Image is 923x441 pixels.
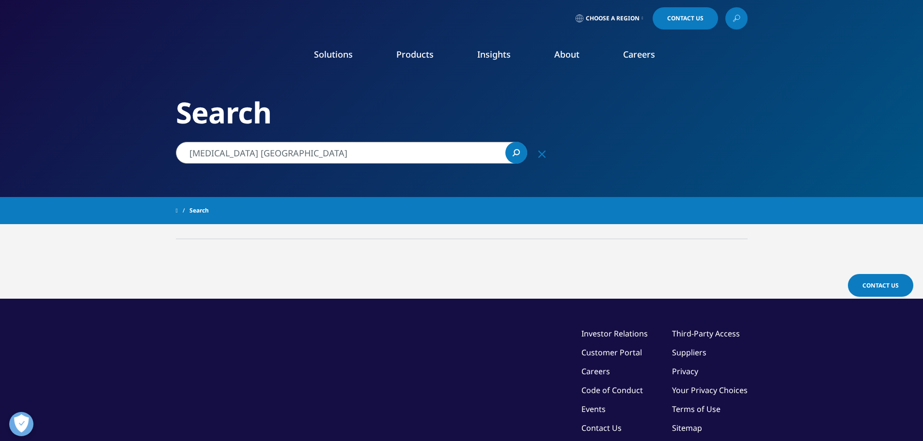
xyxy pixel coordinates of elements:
[672,347,706,358] a: Suppliers
[477,48,511,60] a: Insights
[257,34,748,79] nav: Primary
[667,15,704,21] span: Contact Us
[653,7,718,30] a: Contact Us
[862,281,899,289] span: Contact Us
[396,48,434,60] a: Products
[672,404,720,414] a: Terms of Use
[581,423,622,433] a: Contact Us
[581,366,610,377] a: Careers
[581,385,643,395] a: Code of Conduct
[189,202,209,219] span: Search
[554,48,579,60] a: About
[672,385,748,395] a: Your Privacy Choices
[581,404,606,414] a: Events
[531,142,554,165] div: Borrar
[623,48,655,60] a: Careers
[505,142,527,164] a: Buscar
[672,366,698,377] a: Privacy
[672,423,702,433] a: Sitemap
[513,149,520,156] svg: Search
[538,151,546,158] svg: Clear
[314,48,353,60] a: Solutions
[581,328,648,339] a: Investor Relations
[176,142,527,164] input: Buscar
[672,328,740,339] a: Third-Party Access
[176,94,748,131] h2: Search
[848,274,913,297] a: Contact Us
[586,15,640,22] span: Choose a Region
[581,347,642,358] a: Customer Portal
[9,412,33,436] button: Abrir preferencias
